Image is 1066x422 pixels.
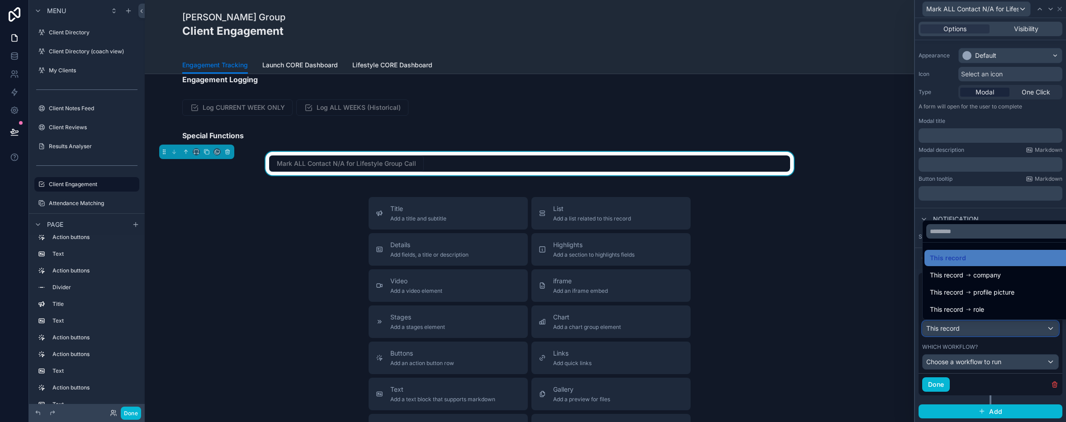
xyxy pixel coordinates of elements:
[369,378,528,410] button: TextAdd a text block that supports markdown
[49,67,137,74] label: My Clients
[553,287,608,295] span: Add an iframe embed
[553,240,635,249] span: Highlights
[390,313,445,322] span: Stages
[49,143,137,150] label: Results Analyser
[52,234,136,241] label: Action buttons
[390,360,454,367] span: Add an action button row
[369,233,528,266] button: DetailsAdd fields, a title or description
[930,253,966,263] span: This record
[34,177,139,192] a: Client Engagement
[52,334,136,341] label: Action buttons
[182,61,248,70] span: Engagement Tracking
[531,305,691,338] button: ChartAdd a chart group element
[930,270,963,281] span: This record
[930,304,963,315] span: This record
[553,349,592,358] span: Links
[553,313,621,322] span: Chart
[52,317,136,324] label: Text
[52,250,136,258] label: Text
[531,378,691,410] button: GalleryAdd a preview for files
[531,269,691,302] button: iframeAdd an iframe embed
[390,324,445,331] span: Add a stages element
[182,11,285,23] h1: [PERSON_NAME] Group
[553,204,631,213] span: List
[553,385,610,394] span: Gallery
[390,287,442,295] span: Add a video element
[369,269,528,302] button: VideoAdd a video element
[52,367,136,375] label: Text
[973,270,1001,281] span: company
[49,124,137,131] label: Client Reviews
[930,287,963,298] span: This record
[553,251,635,258] span: Add a section to highlights fields
[52,384,136,391] label: Action buttons
[390,251,469,258] span: Add fields, a title or description
[352,57,432,75] a: Lifestyle CORE Dashboard
[34,101,139,116] a: Client Notes Feed
[52,401,136,408] label: Text
[352,61,432,70] span: Lifestyle CORE Dashboard
[390,396,495,403] span: Add a text block that supports markdown
[182,23,285,38] h2: Client Engagement
[34,196,139,211] a: Attendance Matching
[262,57,338,75] a: Launch CORE Dashboard
[52,284,136,291] label: Divider
[973,304,984,315] span: role
[973,287,1014,298] span: profile picture
[553,396,610,403] span: Add a preview for files
[553,277,608,286] span: iframe
[390,204,446,213] span: Title
[369,197,528,230] button: TitleAdd a title and subtitle
[49,200,137,207] label: Attendance Matching
[182,57,248,74] a: Engagement Tracking
[49,181,134,188] label: Client Engagement
[52,300,136,308] label: Title
[52,351,136,358] label: Action buttons
[390,215,446,222] span: Add a title and subtitle
[390,277,442,286] span: Video
[553,215,631,222] span: Add a list related to this record
[390,385,495,394] span: Text
[531,342,691,374] button: LinksAdd quick links
[29,235,145,404] div: scrollable content
[121,407,141,420] button: Done
[49,105,137,112] label: Client Notes Feed
[262,61,338,70] span: Launch CORE Dashboard
[553,324,621,331] span: Add a chart group element
[34,139,139,154] a: Results Analyser
[34,44,139,59] a: Client Directory (coach view)
[531,197,691,230] button: ListAdd a list related to this record
[47,220,63,229] span: Page
[34,63,139,78] a: My Clients
[369,342,528,374] button: ButtonsAdd an action button row
[49,48,137,55] label: Client Directory (coach view)
[49,29,137,36] label: Client Directory
[34,120,139,135] a: Client Reviews
[47,6,66,15] span: Menu
[34,25,139,40] a: Client Directory
[390,240,469,249] span: Details
[390,349,454,358] span: Buttons
[52,267,136,274] label: Action buttons
[531,233,691,266] button: HighlightsAdd a section to highlights fields
[369,305,528,338] button: StagesAdd a stages element
[553,360,592,367] span: Add quick links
